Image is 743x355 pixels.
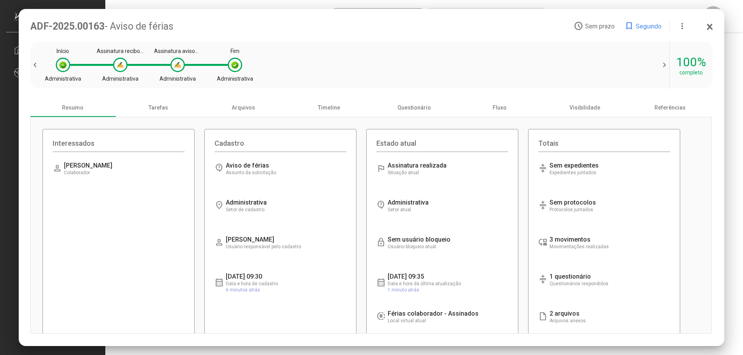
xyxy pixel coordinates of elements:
div: Referências [628,98,713,117]
div: ADF-2025.00163 [30,21,574,32]
div: Interessados [53,139,184,152]
div: Questionário [372,98,457,117]
div: Visibilidade [542,98,628,117]
mat-icon: more_vert [677,21,687,31]
div: Administrativa [102,76,138,82]
div: Tarefas [115,98,201,117]
span: - Aviso de férias [105,21,174,32]
span: Production - v01.59.10 [6,337,99,343]
mat-icon: bookmark [624,21,634,31]
div: Assinatura aviso de férias [154,48,201,54]
div: 100% [676,55,706,69]
span: 6 minutos atrás [226,287,260,293]
span: 1 minuto atrás [388,287,419,293]
img: mps-image-cropped.png [14,12,37,27]
span: Seguindo [636,23,661,30]
div: Arquivos [201,98,286,117]
div: Fluxo [457,98,542,117]
div: Totais [538,139,670,152]
div: Estado atual [376,139,508,152]
div: Administrativa [45,76,81,82]
span: Sem prazo [585,23,615,30]
div: completo [679,69,703,76]
div: Assinatura recibo de férias [97,48,144,54]
div: Cadastro [215,139,346,152]
div: Início [57,48,69,54]
span: chevron_right [658,60,669,70]
div: Administrativa [160,76,196,82]
span: chevron_left [30,60,42,70]
div: Administrativa [217,76,253,82]
div: Resumo [30,98,116,117]
div: Fim [231,48,239,54]
mat-icon: access_time [574,21,583,31]
div: Timeline [286,98,372,117]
